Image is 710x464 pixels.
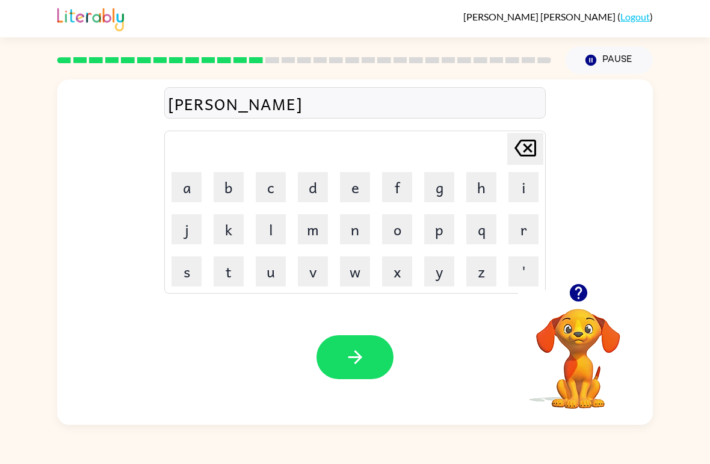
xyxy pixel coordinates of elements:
[256,172,286,202] button: c
[340,214,370,244] button: n
[171,214,202,244] button: j
[424,172,454,202] button: g
[256,256,286,286] button: u
[518,290,638,410] video: Your browser must support playing .mp4 files to use Literably. Please try using another browser.
[168,91,542,116] div: [PERSON_NAME]
[340,172,370,202] button: e
[298,256,328,286] button: v
[508,256,539,286] button: '
[463,11,653,22] div: ( )
[382,214,412,244] button: o
[508,214,539,244] button: r
[508,172,539,202] button: i
[298,172,328,202] button: d
[466,172,496,202] button: h
[57,5,124,31] img: Literably
[466,256,496,286] button: z
[424,256,454,286] button: y
[214,214,244,244] button: k
[171,256,202,286] button: s
[171,172,202,202] button: a
[463,11,617,22] span: [PERSON_NAME] [PERSON_NAME]
[382,172,412,202] button: f
[424,214,454,244] button: p
[214,256,244,286] button: t
[382,256,412,286] button: x
[340,256,370,286] button: w
[466,214,496,244] button: q
[566,46,653,74] button: Pause
[620,11,650,22] a: Logout
[298,214,328,244] button: m
[256,214,286,244] button: l
[214,172,244,202] button: b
